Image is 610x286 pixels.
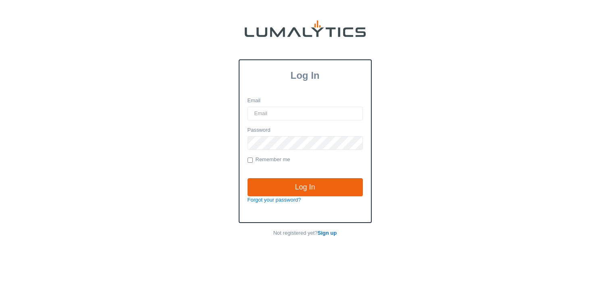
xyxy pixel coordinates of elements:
[239,70,371,81] h3: Log In
[248,197,301,203] a: Forgot your password?
[318,230,337,236] a: Sign up
[248,156,290,164] label: Remember me
[248,158,253,163] input: Remember me
[248,178,363,197] input: Log In
[248,107,363,120] input: Email
[248,126,271,134] label: Password
[245,20,366,37] img: lumalytics-black-e9b537c871f77d9ce8d3a6940f85695cd68c596e3f819dc492052d1098752254.png
[239,229,372,237] p: Not registered yet?
[248,97,261,105] label: Email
